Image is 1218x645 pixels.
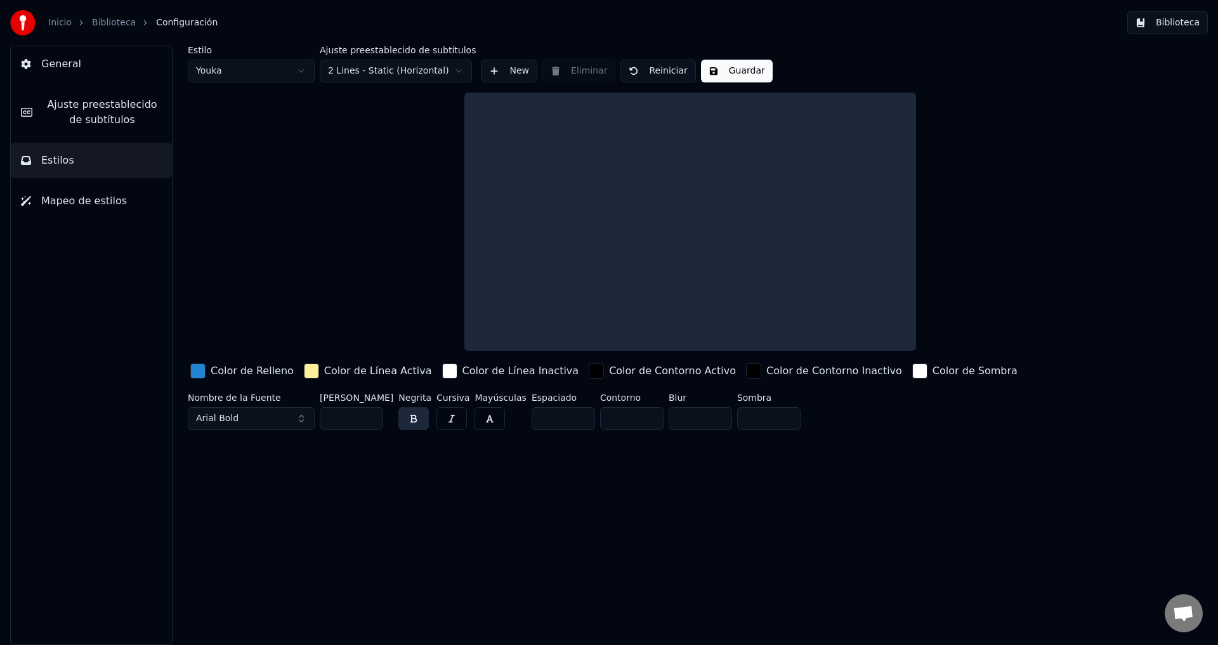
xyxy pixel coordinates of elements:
span: Configuración [156,16,218,29]
button: Guardar [701,60,773,82]
label: Nombre de la Fuente [188,393,315,402]
button: Biblioteca [1127,11,1208,34]
button: Reiniciar [620,60,695,82]
a: Biblioteca [92,16,136,29]
span: Mapeo de estilos [41,193,127,209]
button: Color de Contorno Activo [586,361,738,381]
label: Contorno [600,393,664,402]
button: Color de Línea Inactiva [440,361,582,381]
div: Chat abierto [1165,594,1203,632]
button: Ajuste preestablecido de subtítulos [11,87,172,138]
button: New [481,60,537,82]
div: Color de Línea Inactiva [462,363,579,379]
button: Estilos [11,143,172,178]
img: youka [10,10,36,36]
label: [PERSON_NAME] [320,393,393,402]
button: Color de Relleno [188,361,296,381]
label: Blur [669,393,732,402]
label: Estilo [188,46,315,55]
div: Color de Relleno [211,363,294,379]
label: Cursiva [436,393,469,402]
span: Estilos [41,153,74,168]
div: Color de Sombra [933,363,1018,379]
button: Color de Línea Activa [301,361,435,381]
button: Color de Contorno Inactivo [743,361,905,381]
label: Sombra [737,393,801,402]
label: Mayúsculas [475,393,526,402]
nav: breadcrumb [48,16,218,29]
label: Espaciado [532,393,595,402]
div: Color de Contorno Activo [609,363,736,379]
span: General [41,56,81,72]
label: Negrita [398,393,431,402]
label: Ajuste preestablecido de subtítulos [320,46,476,55]
button: Color de Sombra [910,361,1020,381]
div: Color de Contorno Inactivo [766,363,902,379]
button: General [11,46,172,82]
div: Color de Línea Activa [324,363,432,379]
span: Arial Bold [196,412,239,425]
button: Mapeo de estilos [11,183,172,219]
span: Ajuste preestablecido de subtítulos [43,97,162,127]
a: Inicio [48,16,72,29]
